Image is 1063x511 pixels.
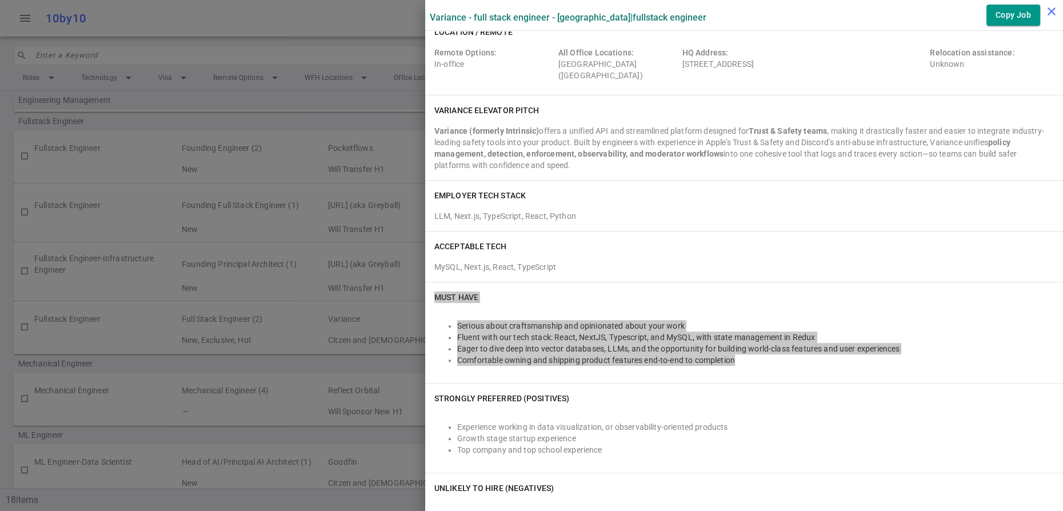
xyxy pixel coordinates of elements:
[457,320,1054,332] li: Serious about craftsmanship and opinionated about your work
[434,125,1054,171] div: offers a unified API and streamlined platform designed for , making it drastically faster and eas...
[434,47,554,81] div: In-office
[986,5,1040,26] button: Copy Job
[749,126,827,135] strong: Trust & Safety teams
[434,48,497,57] span: Remote Options:
[682,47,926,81] div: [STREET_ADDRESS]
[434,26,513,38] h6: Location / Remote
[457,444,1054,456] li: Top company and top school experience
[434,482,554,494] h6: Unlikely to Hire (Negatives)
[558,48,634,57] span: All Office Locations:
[457,354,1054,366] li: Comfortable owning and shipping product features end-to-end to completion
[434,190,526,201] h6: EMPLOYER TECH STACK
[434,292,478,303] h6: Must Have
[434,126,539,135] strong: Variance (formerly Intrinsic)
[434,393,569,404] h6: Strongly Preferred (Positives)
[430,12,706,23] label: Variance - Full Stack Engineer - [GEOGRAPHIC_DATA] | Fullstack Engineer
[930,47,1049,81] div: Unknown
[1045,5,1058,18] i: close
[434,138,1010,158] strong: policy management, detection, enforcement, observability, and moderator workflows
[434,241,507,252] h6: ACCEPTABLE TECH
[434,211,576,221] span: LLM, Next.js, TypeScript, React, Python
[434,257,1054,273] div: MySQL, Next.js, React, TypeScript
[558,47,678,81] div: [GEOGRAPHIC_DATA] ([GEOGRAPHIC_DATA])
[930,48,1014,57] span: Relocation assistance:
[457,343,1054,354] li: Eager to dive deep into vector databases, LLMs, and the opportunity for building world-class feat...
[457,332,1054,343] li: Fluent with our tech stack: React, NextJS, Typescript, and MySQL, with state management in Redux
[457,421,1054,433] li: Experience working in data visualization, or observability-oriented products
[434,105,539,116] h6: Variance elevator pitch
[457,433,1054,444] li: Growth stage startup experience
[682,48,729,57] span: HQ Address:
